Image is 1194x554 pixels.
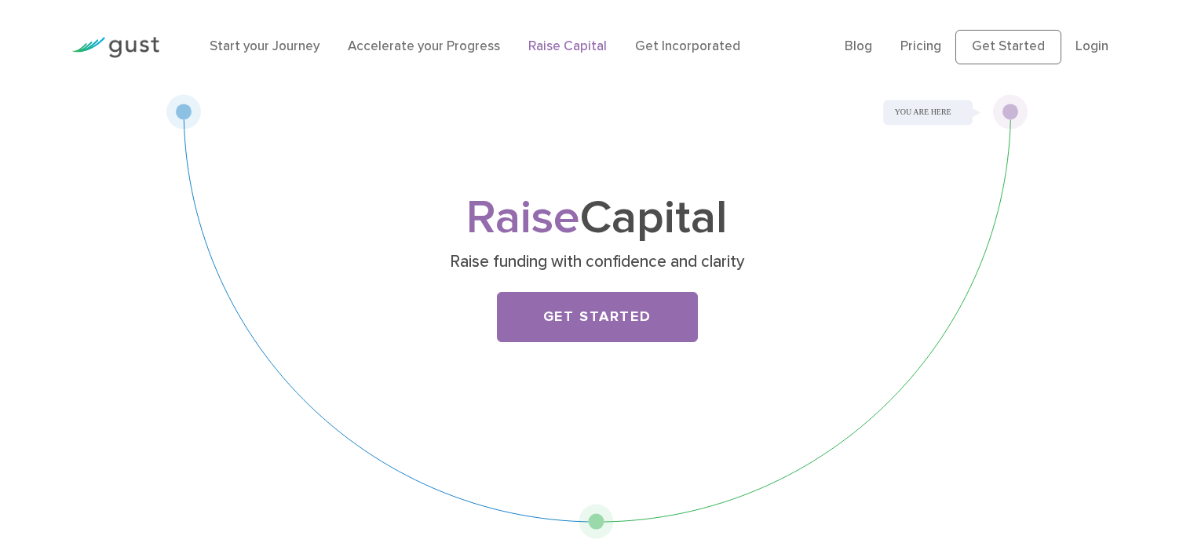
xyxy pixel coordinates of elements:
[1075,38,1108,54] a: Login
[293,251,901,273] p: Raise funding with confidence and clarity
[900,38,941,54] a: Pricing
[348,38,500,54] a: Accelerate your Progress
[955,30,1061,64] a: Get Started
[287,197,907,240] h1: Capital
[845,38,872,54] a: Blog
[71,37,159,58] img: Gust Logo
[528,38,607,54] a: Raise Capital
[497,292,698,342] a: Get Started
[210,38,319,54] a: Start your Journey
[635,38,740,54] a: Get Incorporated
[466,190,580,246] span: Raise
